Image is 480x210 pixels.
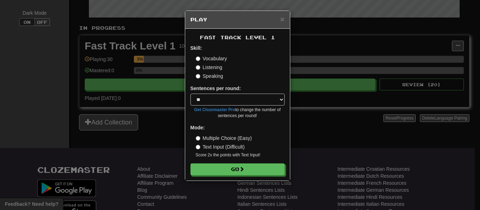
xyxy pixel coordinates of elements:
[280,15,284,23] span: ×
[196,64,222,71] label: Listening
[196,143,245,150] label: Text Input (Difficult)
[196,136,200,141] input: Multiple Choice (Easy)
[190,45,202,51] strong: Skill:
[196,135,252,142] label: Multiple Choice (Easy)
[196,145,200,149] input: Text Input (Difficult)
[194,107,235,112] a: Get Clozemaster Pro
[190,85,241,92] label: Sentences per round:
[280,15,284,23] button: Close
[190,107,285,119] small: to change the number of sentences per round!
[196,152,285,158] small: Score 2x the points with Text Input !
[200,34,275,40] span: Fast Track Level 1
[196,73,223,80] label: Speaking
[196,55,227,62] label: Vocabulary
[196,74,200,79] input: Speaking
[190,16,285,23] h5: Play
[190,125,205,130] strong: Mode:
[196,56,200,61] input: Vocabulary
[196,65,200,70] input: Listening
[190,163,285,175] button: Go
